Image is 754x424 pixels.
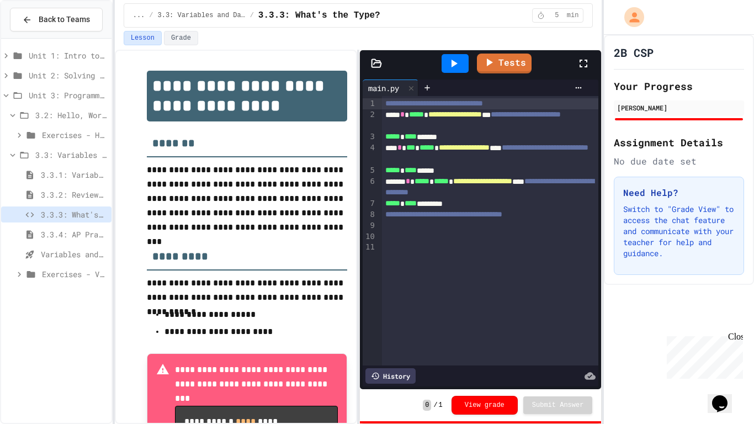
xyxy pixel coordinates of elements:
div: main.py [363,82,405,94]
div: History [365,368,416,384]
span: 3.3.2: Review - Variables and Data Types [41,189,107,200]
span: 1 [439,401,443,410]
span: Unit 2: Solving Problems in Computer Science [29,70,107,81]
span: 5 [548,11,566,20]
span: 3.3.3: What's the Type? [258,9,380,22]
span: Submit Answer [532,401,584,410]
div: 3 [363,131,376,142]
span: 3.2: Hello, World! [35,109,107,121]
span: / [149,11,153,20]
span: Variables and Data types - quiz [41,248,107,260]
div: Chat with us now!Close [4,4,76,70]
div: My Account [613,4,647,30]
div: 7 [363,198,376,209]
span: 3.3: Variables and Data Types [35,149,107,161]
button: Lesson [124,31,162,45]
button: View grade [452,396,518,415]
span: 3.3.3: What's the Type? [41,209,107,220]
div: 9 [363,220,376,231]
span: / [433,401,437,410]
p: Switch to "Grade View" to access the chat feature and communicate with your teacher for help and ... [623,204,735,259]
span: min [567,11,579,20]
button: Back to Teams [10,8,103,31]
div: 5 [363,165,376,176]
div: 11 [363,242,376,253]
span: Unit 3: Programming with Python [29,89,107,101]
div: main.py [363,79,418,96]
button: Submit Answer [523,396,593,414]
div: 10 [363,231,376,242]
div: 1 [363,98,376,109]
div: 8 [363,209,376,220]
span: / [250,11,254,20]
iframe: chat widget [662,332,743,379]
h1: 2B CSP [614,45,654,60]
div: 4 [363,142,376,165]
div: No due date set [614,155,744,168]
span: 3.3.4: AP Practice - Variables [41,229,107,240]
span: 3.3: Variables and Data Types [158,11,246,20]
span: Back to Teams [39,14,90,25]
h2: Your Progress [614,78,744,94]
button: Grade [164,31,198,45]
div: 2 [363,109,376,131]
span: ... [133,11,145,20]
span: Unit 1: Intro to Computer Science [29,50,107,61]
h2: Assignment Details [614,135,744,150]
span: 0 [423,400,431,411]
div: 6 [363,176,376,198]
span: Exercises - Hello, World! [42,129,107,141]
a: Tests [477,54,532,73]
h3: Need Help? [623,186,735,199]
span: 3.3.1: Variables and Data Types [41,169,107,181]
div: [PERSON_NAME] [617,103,741,113]
span: Exercises - Variables and Data Types [42,268,107,280]
iframe: chat widget [708,380,743,413]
